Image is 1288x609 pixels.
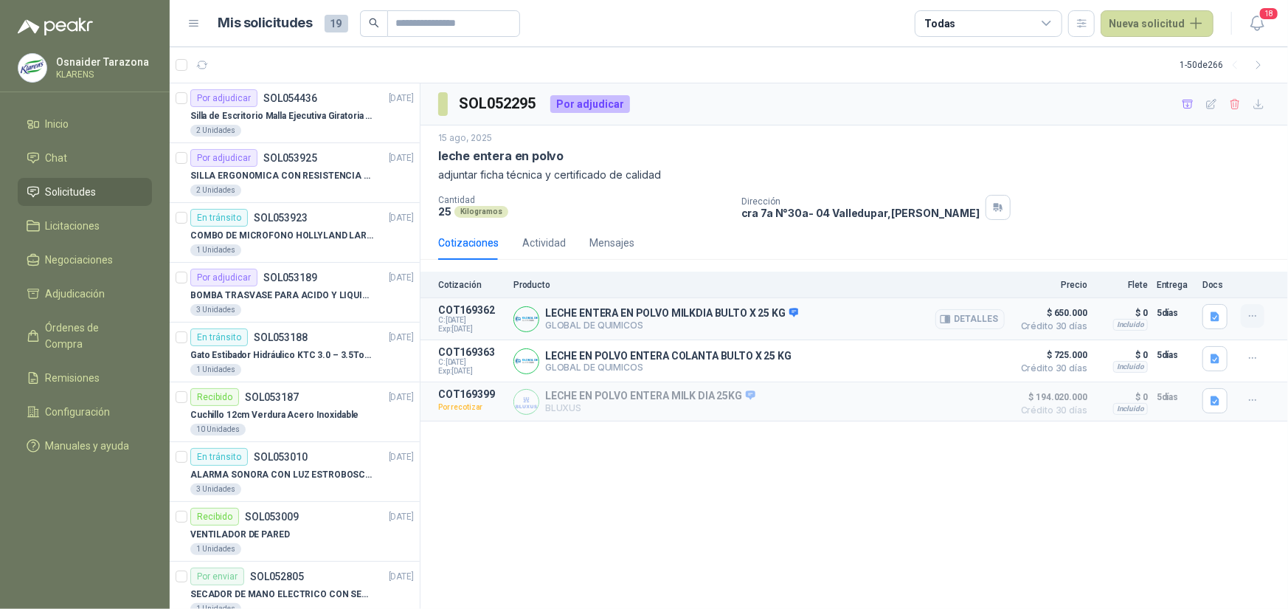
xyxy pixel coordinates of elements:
[218,13,313,34] h1: Mis solicitudes
[46,150,68,166] span: Chat
[550,95,630,113] div: Por adjudicar
[1096,346,1148,364] p: $ 0
[46,286,105,302] span: Adjudicación
[190,528,290,542] p: VENTILADOR DE PARED
[190,543,241,555] div: 1 Unidades
[389,92,414,106] p: [DATE]
[1157,346,1194,364] p: 5 días
[438,346,505,358] p: COT169363
[190,229,374,243] p: COMBO DE MICROFONO HOLLYLAND LARK M2
[250,571,304,582] p: SOL052805
[190,304,241,316] div: 3 Unidades
[190,588,374,602] p: SECADOR DE MANO ELECTRICO CON SENSOR
[190,89,257,107] div: Por adjudicar
[545,307,798,320] p: LECHE ENTERA EN POLVO MILKDIA BULTO X 25 KG
[190,568,244,585] div: Por enviar
[18,110,152,138] a: Inicio
[514,307,539,331] img: Company Logo
[18,178,152,206] a: Solicitudes
[514,349,539,374] img: Company Logo
[46,184,97,200] span: Solicitudes
[263,153,317,163] p: SOL053925
[545,402,755,413] p: BLUXUS
[438,167,1270,183] p: adjuntar ficha técnica y certificado de calidad
[389,450,414,464] p: [DATE]
[589,235,634,251] div: Mensajes
[1096,388,1148,406] p: $ 0
[389,570,414,584] p: [DATE]
[438,195,730,205] p: Cantidad
[438,235,499,251] div: Cotizaciones
[1014,346,1087,364] span: $ 725.000
[1157,388,1194,406] p: 5 días
[545,350,792,362] p: LECHE EN POLVO ENTERA COLANTA BULTO X 25 KG
[1180,53,1270,77] div: 1 - 50 de 266
[263,93,317,103] p: SOL054436
[1157,280,1194,290] p: Entrega
[190,109,374,123] p: Silla de Escritorio Malla Ejecutiva Giratoria Cromada con Reposabrazos Fijo Negra
[1014,406,1087,415] span: Crédito 30 días
[190,149,257,167] div: Por adjudicar
[1014,364,1087,373] span: Crédito 30 días
[389,510,414,524] p: [DATE]
[18,432,152,460] a: Manuales y ayuda
[438,304,505,316] p: COT169362
[325,15,348,32] span: 19
[190,388,239,406] div: Recibido
[522,235,566,251] div: Actividad
[190,169,374,183] p: SILLA ERGONOMICA CON RESISTENCIA A 150KG
[438,367,505,376] span: Exp: [DATE]
[438,148,564,164] p: leche entera en polvo
[369,18,379,28] span: search
[190,348,374,362] p: Gato Estibador Hidráulico KTC 3.0 – 3.5Ton 1.2mt HPT
[1014,280,1087,290] p: Precio
[46,320,138,352] span: Órdenes de Compra
[46,252,114,268] span: Negociaciones
[924,16,955,32] div: Todas
[190,508,239,526] div: Recibido
[190,209,248,227] div: En tránsito
[245,512,299,522] p: SOL053009
[389,331,414,345] p: [DATE]
[438,280,505,290] p: Cotización
[438,205,451,218] p: 25
[741,196,980,207] p: Dirección
[254,213,308,223] p: SOL053923
[170,143,420,203] a: Por adjudicarSOL053925[DATE] SILLA ERGONOMICA CON RESISTENCIA A 150KG2 Unidades
[170,323,420,382] a: En tránsitoSOL053188[DATE] Gato Estibador Hidráulico KTC 3.0 – 3.5Ton 1.2mt HPT1 Unidades
[170,203,420,263] a: En tránsitoSOL053923[DATE] COMBO DE MICROFONO HOLLYLAND LARK M21 Unidades
[254,452,308,462] p: SOL053010
[389,211,414,225] p: [DATE]
[245,392,299,402] p: SOL053187
[170,502,420,562] a: RecibidoSOL053009[DATE] VENTILADOR DE PARED1 Unidades
[1113,319,1148,331] div: Incluido
[1096,280,1148,290] p: Flete
[56,70,149,79] p: KLARENS
[1157,304,1194,322] p: 5 días
[545,362,792,373] p: GLOBAL DE QUIMICOS
[1096,304,1148,322] p: $ 0
[1244,10,1270,37] button: 18
[438,358,505,367] span: C: [DATE]
[513,280,1005,290] p: Producto
[170,382,420,442] a: RecibidoSOL053187[DATE] Cuchillo 12cm Verdura Acero Inoxidable10 Unidades
[190,185,241,196] div: 2 Unidades
[18,314,152,358] a: Órdenes de Compra
[1014,322,1087,331] span: Crédito 30 días
[1014,388,1087,406] span: $ 194.020.000
[545,390,755,403] p: LECHE EN POLVO ENTERA MILK DIA 25KG
[190,408,359,422] p: Cuchillo 12cm Verdura Acero Inoxidable
[1113,403,1148,415] div: Incluido
[18,54,46,82] img: Company Logo
[389,271,414,285] p: [DATE]
[170,263,420,323] a: Por adjudicarSOL053189[DATE] BOMBA TRASVASE PARA ACIDO Y LIQUIDOS CORROSIVO3 Unidades
[254,332,308,343] p: SOL053188
[438,400,505,415] p: Por recotizar
[1101,10,1213,37] button: Nueva solicitud
[46,218,100,234] span: Licitaciones
[190,484,241,495] div: 3 Unidades
[1014,304,1087,322] span: $ 650.000
[438,388,505,400] p: COT169399
[1202,280,1232,290] p: Docs
[1113,361,1148,373] div: Incluido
